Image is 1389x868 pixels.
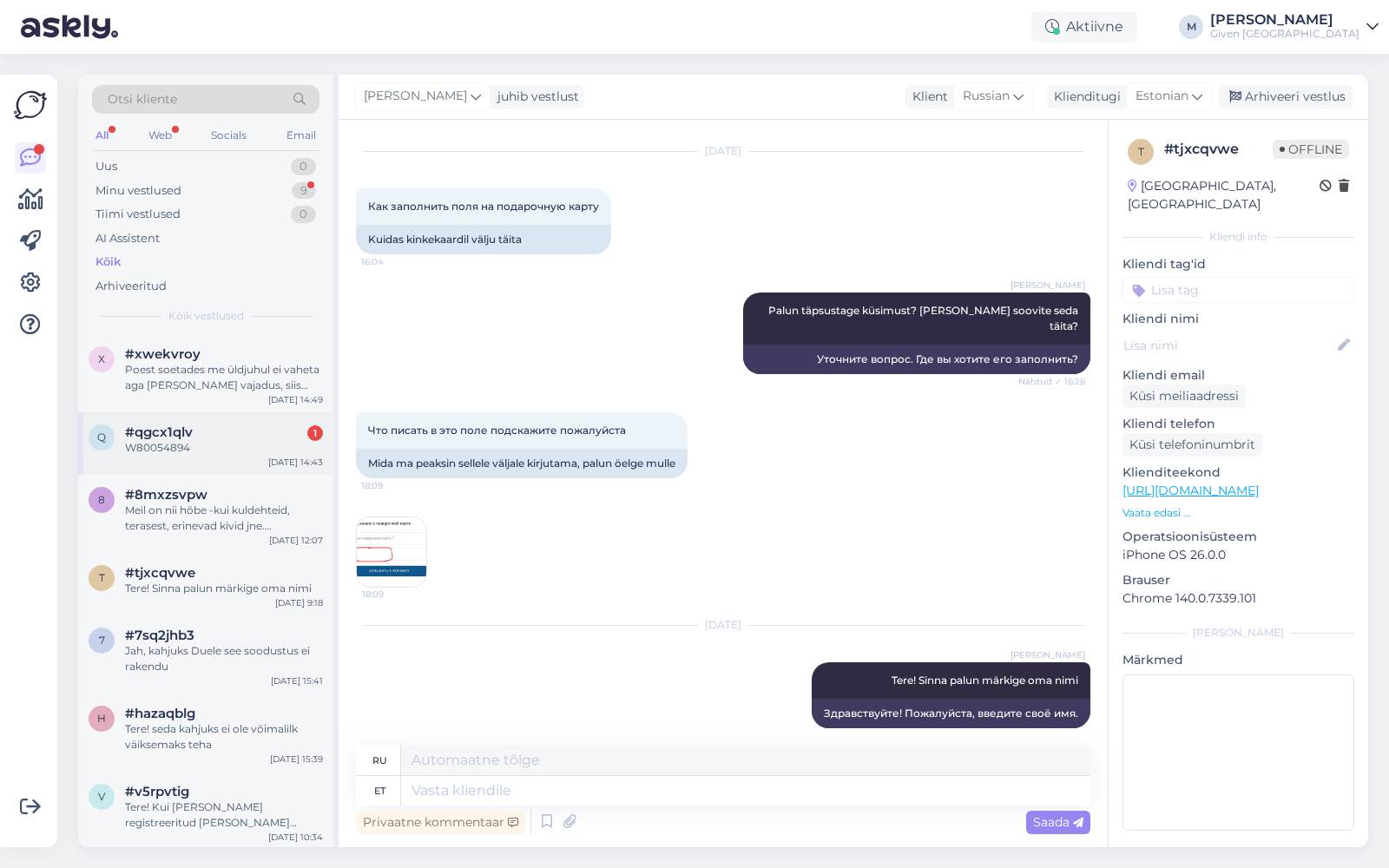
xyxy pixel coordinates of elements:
[125,706,195,721] span: #hazaqblg
[1020,729,1085,742] span: Nähtud ✓ 9:18
[275,596,323,609] div: [DATE] 9:18
[125,628,194,643] span: #7sq2jhb3
[1047,88,1121,106] div: Klienditugi
[145,124,175,147] div: Web
[1122,651,1354,669] p: Märkmed
[963,87,1010,106] span: Russian
[356,225,611,254] div: Kuidas kinkekaardil välju täita
[283,124,319,147] div: Email
[1018,375,1085,388] span: Nähtud ✓ 16:26
[1123,336,1334,355] input: Lisa nimi
[125,784,189,799] span: #v5rpvtig
[1210,27,1359,41] div: Given [GEOGRAPHIC_DATA]
[768,304,1081,332] span: Palun täpsustage küsimust? [PERSON_NAME] soovite seda täita?
[361,479,426,492] span: 18:09
[1122,546,1354,564] p: iPhone OS 26.0.0
[361,255,426,268] span: 16:04
[1033,814,1083,830] span: Saada
[268,831,323,844] div: [DATE] 10:34
[125,643,323,674] div: Jah, kahjuks Duele see soodustus ei rakendu
[1122,528,1354,546] p: Operatsioonisüsteem
[1210,13,1379,41] a: [PERSON_NAME]Given [GEOGRAPHIC_DATA]
[95,158,117,175] div: Uus
[356,811,525,834] div: Privaatne kommentaar
[125,721,323,753] div: Tere! seda kahjuks ei ole võimalilk väiksemaks teha
[99,571,105,584] span: t
[743,345,1090,374] div: Уточните вопрос. Где вы хотите его заполнить?
[1010,648,1085,661] span: [PERSON_NAME]
[1122,483,1259,498] a: [URL][DOMAIN_NAME]
[125,424,193,440] span: #qgcx1qlv
[1122,625,1354,641] div: [PERSON_NAME]
[168,308,244,324] span: Kõik vestlused
[14,89,47,122] img: Askly Logo
[125,362,323,393] div: Poest soetades me üldjuhul ei vaheta aga [PERSON_NAME] vajadus, siis andke meile [PERSON_NAME] le...
[125,487,207,503] span: #8mxzsvpw
[270,753,323,766] div: [DATE] 15:39
[95,230,160,247] div: AI Assistent
[364,87,467,106] span: [PERSON_NAME]
[368,200,599,213] span: Как заполнить поля на подарочную карту
[125,503,323,534] div: Meil on nii hõbe -kui kuldehteid, terasest, erinevad kivid jne. [PERSON_NAME] ehe teid konkreetse...
[1273,140,1349,159] span: Offline
[490,88,579,106] div: juhib vestlust
[357,517,426,587] img: Attachment
[1031,11,1137,43] div: Aktiivne
[125,799,323,831] div: Tere! Kui [PERSON_NAME] registreeritud [PERSON_NAME] logitud, kuid allahindlust ei näe, veenduge,...
[1122,589,1354,608] p: Chrome 140.0.7339.101
[372,746,387,775] div: ru
[95,182,181,200] div: Minu vestlused
[1138,145,1144,158] span: t
[92,124,112,147] div: All
[1164,139,1273,160] div: # tjxcqvwe
[268,393,323,406] div: [DATE] 14:49
[1122,464,1354,482] p: Klienditeekond
[97,431,106,444] span: q
[356,617,1090,633] div: [DATE]
[374,776,385,806] div: et
[95,206,181,223] div: Tiimi vestlused
[356,449,688,478] div: Mida ma peaksin sellele väljale kirjutama, palun öelge mulle
[125,440,323,456] div: W80054894
[207,124,250,147] div: Socials
[1122,433,1262,457] div: Küsi telefoninumbrit
[125,565,195,581] span: #tjxcqvwe
[291,158,316,175] div: 0
[99,634,105,647] span: 7
[1210,13,1359,27] div: [PERSON_NAME]
[108,90,177,108] span: Otsi kliente
[1179,15,1203,39] div: M
[292,182,316,200] div: 9
[98,352,105,365] span: x
[1122,255,1354,273] p: Kliendi tag'id
[98,493,105,506] span: 8
[892,674,1078,687] span: Tere! Sinna palun märkige oma nimi
[291,206,316,223] div: 0
[1122,505,1354,521] p: Vaata edasi ...
[95,253,121,271] div: Kõik
[1136,87,1188,106] span: Estonian
[271,674,323,687] div: [DATE] 15:41
[1122,385,1246,408] div: Küsi meiliaadressi
[1010,279,1085,292] span: [PERSON_NAME]
[812,699,1090,728] div: Здравствуйте! Пожалуйста, введите своё имя.
[269,534,323,547] div: [DATE] 12:07
[125,346,201,362] span: #xwekvroy
[362,588,427,601] span: 18:09
[368,424,626,437] span: Что писать в это поле подскажите пожалуйста
[1122,366,1354,385] p: Kliendi email
[1128,177,1320,214] div: [GEOGRAPHIC_DATA], [GEOGRAPHIC_DATA]
[268,456,323,469] div: [DATE] 14:43
[356,143,1090,159] div: [DATE]
[1219,85,1353,108] div: Arhiveeri vestlus
[1122,277,1354,303] input: Lisa tag
[1122,571,1354,589] p: Brauser
[1122,229,1354,245] div: Kliendi info
[125,581,323,596] div: Tere! Sinna palun märkige oma nimi
[307,425,323,441] div: 1
[97,712,106,725] span: h
[1122,310,1354,328] p: Kliendi nimi
[95,278,167,295] div: Arhiveeritud
[98,790,105,803] span: v
[1122,415,1354,433] p: Kliendi telefon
